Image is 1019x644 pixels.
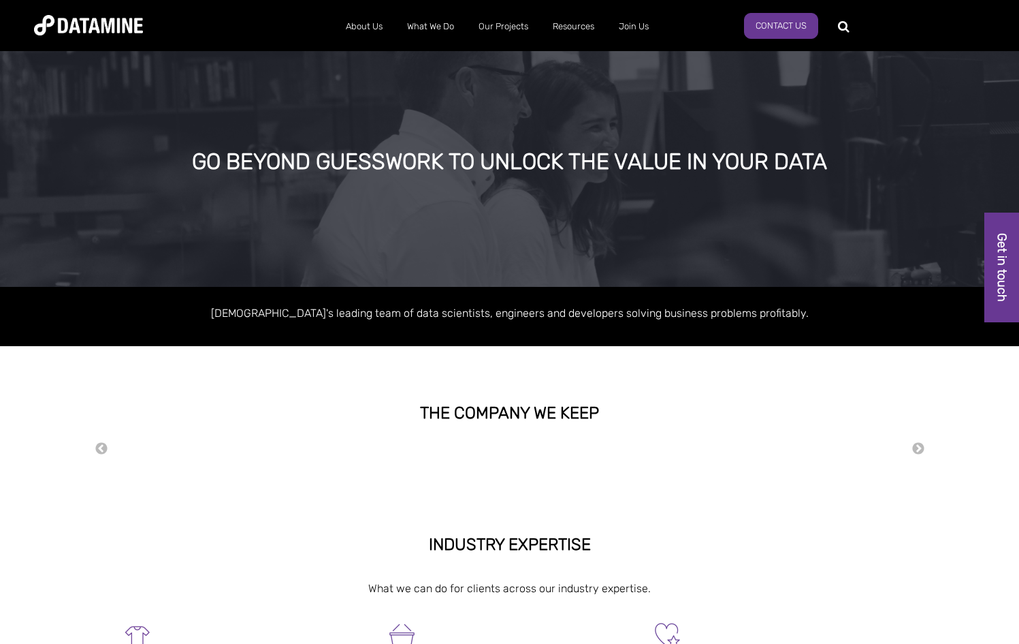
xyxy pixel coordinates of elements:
button: Previous [95,442,108,457]
span: What we can do for clients across our industry expertise. [368,582,651,595]
strong: THE COMPANY WE KEEP [420,403,599,423]
a: Our Projects [466,9,540,44]
a: Join Us [606,9,661,44]
a: Contact Us [744,13,818,39]
a: What We Do [395,9,466,44]
a: Get in touch [984,213,1019,322]
div: GO BEYOND GUESSWORK TO UNLOCK THE VALUE IN YOUR DATA [119,150,899,174]
p: [DEMOGRAPHIC_DATA]'s leading team of data scientists, engineers and developers solving business p... [122,304,898,322]
button: Next [911,442,925,457]
strong: INDUSTRY EXPERTISE [429,535,591,554]
img: Datamine [34,15,143,35]
a: About Us [334,9,395,44]
a: Resources [540,9,606,44]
